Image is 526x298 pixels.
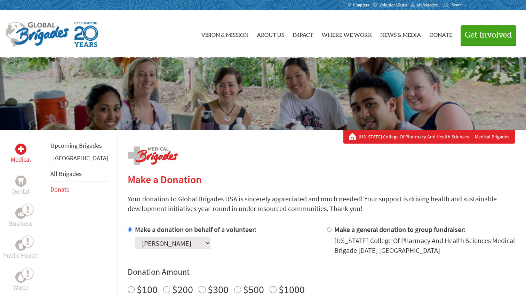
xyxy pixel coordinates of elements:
[50,185,70,193] a: Donate
[13,272,29,292] a: WaterWater
[9,208,33,228] a: BusinessBusiness
[50,170,82,178] a: All Brigades
[53,154,108,162] a: [GEOGRAPHIC_DATA]
[128,173,515,186] h2: Make a Donation
[3,240,39,260] a: Public HealthPublic Health
[15,240,26,251] div: Public Health
[18,273,24,281] img: Water
[417,2,438,8] span: MyBrigades
[128,266,515,277] h4: Donation Amount
[429,16,452,52] a: Donate
[461,25,516,45] button: Get Involved
[353,2,369,8] span: Chapters
[257,16,284,52] a: About Us
[380,16,421,52] a: News & Media
[13,283,29,292] p: Water
[12,187,30,196] p: Dental
[137,283,158,296] label: $100
[172,283,193,296] label: $200
[11,144,31,164] a: MedicalMedical
[9,219,33,228] p: Business
[128,194,515,214] p: Your donation to Global Brigades USA is sincerely appreciated and much needed! Your support is dr...
[50,166,108,182] li: All Brigades
[128,146,178,165] img: logo-medical.png
[12,176,30,196] a: DentalDental
[15,176,26,187] div: Dental
[18,146,24,152] img: Medical
[18,210,24,216] img: Business
[11,155,31,164] p: Medical
[293,16,313,52] a: Impact
[50,153,108,166] li: Panama
[74,22,98,47] img: Global Brigades Celebrating 20 Years
[334,225,466,234] label: Make a general donation to group fundraiser:
[15,144,26,155] div: Medical
[380,2,407,8] span: Volunteer Tools
[201,16,248,52] a: Vision & Mission
[15,272,26,283] div: Water
[321,16,372,52] a: Where We Work
[3,251,39,260] p: Public Health
[279,283,305,296] label: $1000
[50,182,108,197] li: Donate
[359,133,472,140] a: [US_STATE] College Of Pharmacy And Health Sciences
[465,31,512,39] span: Get Involved
[135,225,257,234] label: Make a donation on behalf of a volunteer:
[50,142,102,150] a: Upcoming Brigades
[18,178,24,184] img: Dental
[334,236,515,255] div: [US_STATE] College Of Pharmacy And Health Sciences Medical Brigade [DATE] [GEOGRAPHIC_DATA]
[208,283,229,296] label: $300
[15,208,26,219] div: Business
[6,22,69,47] img: Global Brigades Logo
[50,138,108,153] li: Upcoming Brigades
[243,283,264,296] label: $500
[452,2,472,7] input: Search...
[18,242,24,249] img: Public Health
[349,133,509,140] div: Medical Brigades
